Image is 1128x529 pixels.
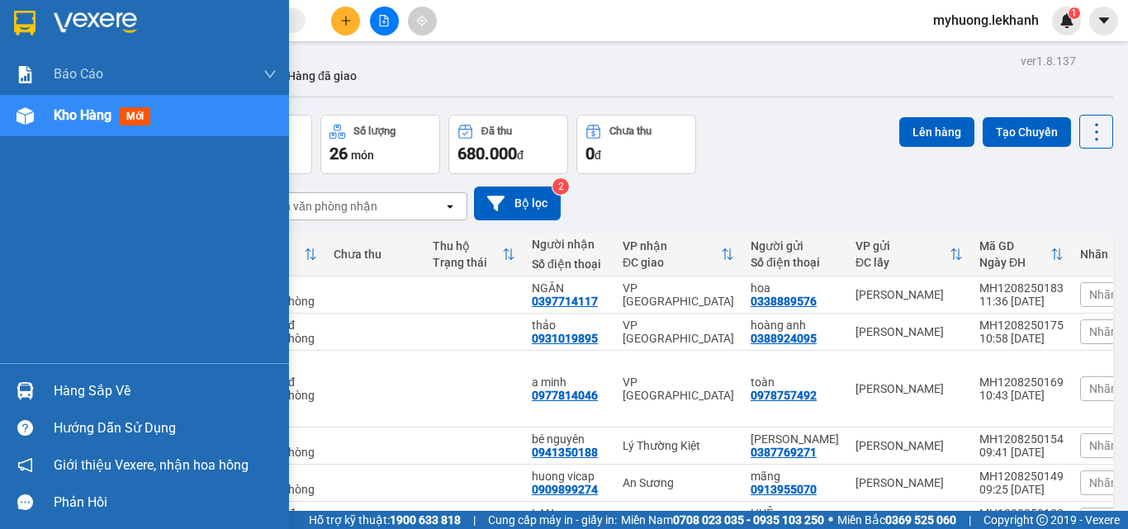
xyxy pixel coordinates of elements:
span: món [351,149,374,162]
span: 680.000 [457,144,517,163]
div: bé nguyên [532,432,606,446]
button: file-add [370,7,399,35]
div: An Sương [623,476,734,489]
div: huong vicap [532,470,606,483]
div: 09:41 [DATE] [979,446,1064,459]
span: plus [340,15,352,26]
div: Phản hồi [54,490,277,515]
sup: 1 [1069,7,1080,19]
div: 0931019895 [532,332,598,345]
button: aim [408,7,437,35]
div: VP [GEOGRAPHIC_DATA] [623,375,734,402]
div: Trạng thái [433,256,502,269]
div: 0978757492 [751,389,817,402]
div: 10:43 [DATE] [979,389,1064,402]
span: Miền Nam [621,511,824,529]
button: Bộ lọc [474,187,561,220]
div: a minh [532,375,606,389]
button: Đã thu680.000đ [448,115,568,174]
div: ver 1.8.137 [1021,52,1076,70]
div: 0977814046 [532,389,598,402]
span: đ [595,149,601,162]
div: 0387769271 [751,446,817,459]
span: đ [517,149,524,162]
span: Kho hàng [54,107,111,123]
span: Báo cáo [54,64,103,84]
sup: 2 [552,178,569,195]
div: VP nhận [623,239,721,253]
svg: open [443,200,457,213]
span: question-circle [17,420,33,436]
strong: 0369 525 060 [885,513,956,527]
div: [PERSON_NAME] [855,325,963,338]
div: mãng [751,470,839,483]
div: Số lượng [353,125,396,137]
button: Chưa thu0đ [576,115,696,174]
div: Hàng sắp về [54,379,277,404]
img: solution-icon [17,66,34,83]
div: Người nhận [532,238,606,251]
span: Cung cấp máy in - giấy in: [488,511,617,529]
span: caret-down [1097,13,1111,28]
div: 0388924095 [751,332,817,345]
div: hoa [751,281,839,295]
div: MH1208250133 [979,507,1064,520]
strong: 1900 633 818 [390,513,461,527]
span: 1 [1071,7,1077,19]
div: NGÂN [532,281,606,295]
div: 0909899274 [532,483,598,496]
div: Hướng dẫn sử dụng [54,416,277,441]
img: icon-new-feature [1059,13,1074,28]
button: Tạo Chuyến [983,117,1071,147]
div: LAN [532,507,606,520]
div: Người gửi [751,239,839,253]
div: Ngày ĐH [979,256,1050,269]
div: MH1208250169 [979,375,1064,389]
th: Toggle SortBy [847,233,971,276]
div: toàn [751,375,839,389]
div: 0941350188 [532,446,598,459]
div: Chưa thu [609,125,652,137]
span: Nhãn [1089,325,1117,338]
img: warehouse-icon [17,382,34,399]
div: [PERSON_NAME] [855,439,963,452]
div: VP gửi [855,239,950,253]
span: Giới thiệu Vexere, nhận hoa hồng [54,455,249,475]
div: thảo [532,319,606,332]
div: VP [GEOGRAPHIC_DATA] [623,281,734,308]
th: Toggle SortBy [971,233,1072,276]
span: Nhãn [1089,288,1117,301]
th: Toggle SortBy [424,233,524,276]
div: [PERSON_NAME] [855,476,963,489]
button: plus [331,7,360,35]
div: Đã thu [481,125,512,137]
div: 11:36 [DATE] [979,295,1064,308]
div: MH1208250175 [979,319,1064,332]
div: MH1208250154 [979,432,1064,446]
div: Thu hộ [433,239,502,253]
button: Hàng đã giao [274,56,370,96]
span: Hỗ trợ kỹ thuật: [309,511,461,529]
img: warehouse-icon [17,107,34,125]
div: ĐC lấy [855,256,950,269]
button: Số lượng26món [320,115,440,174]
div: hoàng anh [751,319,839,332]
span: 26 [329,144,348,163]
div: Số điện thoại [751,256,839,269]
div: VP [GEOGRAPHIC_DATA] [623,319,734,345]
div: [PERSON_NAME] [855,288,963,301]
div: MH1208250183 [979,281,1064,295]
div: Số điện thoại [532,257,606,271]
span: Nhãn [1089,439,1117,452]
div: MH1208250149 [979,470,1064,483]
span: aim [416,15,428,26]
span: down [263,68,277,81]
span: | [473,511,476,529]
th: Toggle SortBy [614,233,742,276]
span: message [17,494,33,510]
span: Miền Bắc [837,511,956,529]
div: ĐC giao [623,256,721,269]
div: Lý Thường Kiệt [623,439,734,452]
span: file-add [378,15,390,26]
span: 0 [585,144,595,163]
